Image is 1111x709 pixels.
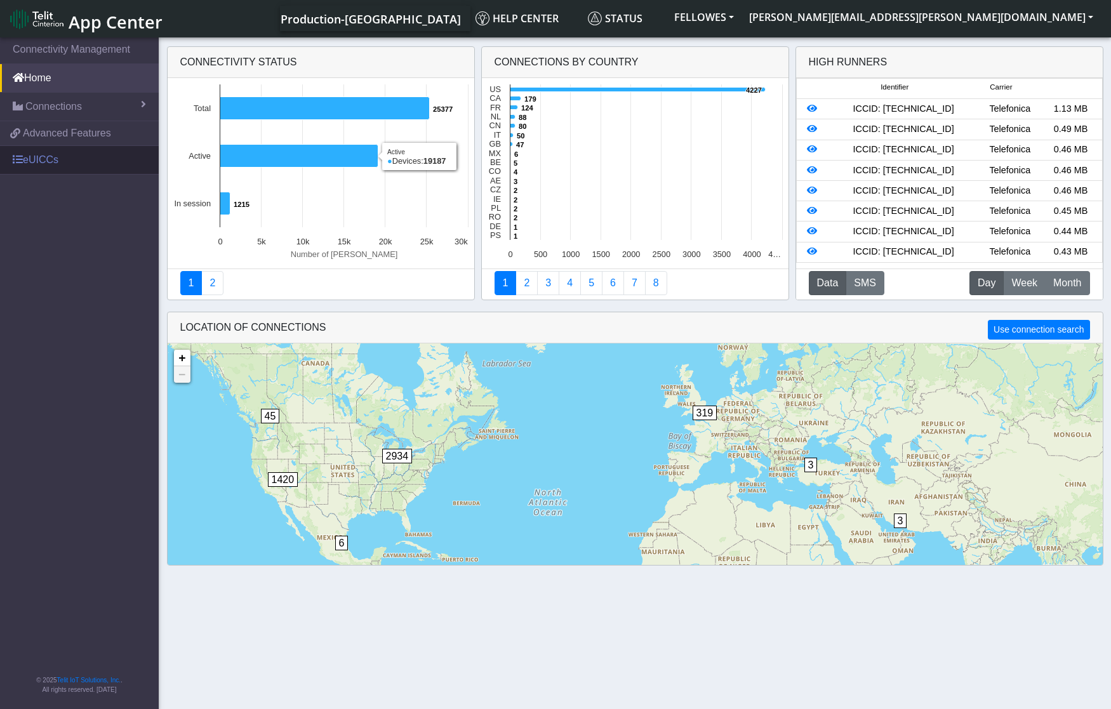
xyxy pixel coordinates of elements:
text: CO [488,166,500,176]
text: CA [489,93,501,103]
div: Telefonica [980,164,1041,178]
span: Carrier [990,82,1012,93]
button: Data [809,271,847,295]
text: AE [489,176,500,185]
text: 25k [420,237,433,246]
a: App Center [10,5,161,32]
text: CN [489,121,500,130]
div: ICCID: [TECHNICAL_ID] [827,184,980,198]
span: 319 [693,406,717,420]
a: Usage by Carrier [580,271,602,295]
a: Connections By Country [495,271,517,295]
text: 1000 [561,249,579,259]
nav: Summary paging [495,271,776,295]
span: 3 [894,514,907,528]
span: 1420 [268,472,298,487]
text: 50 [517,132,524,140]
span: 6 [335,536,349,550]
text: 1 [514,232,517,240]
text: 25377 [433,105,453,113]
div: 0.44 MB [1041,225,1101,239]
text: 179 [524,95,536,103]
div: ICCID: [TECHNICAL_ID] [827,164,980,178]
text: 15k [337,237,350,246]
div: 0.43 MB [1041,245,1101,259]
text: 10k [296,237,309,246]
text: 4… [768,249,781,259]
span: 3 [804,458,818,472]
img: logo-telit-cinterion-gw-new.png [10,9,63,29]
div: Telefonica [980,245,1041,259]
text: 124 [521,104,533,112]
div: High Runners [809,55,888,70]
a: Carrier [516,271,538,295]
text: BE [489,157,500,167]
a: Connections By Carrier [559,271,581,295]
text: MX [488,149,501,158]
text: Number of [PERSON_NAME] [290,249,397,259]
span: Help center [476,11,559,25]
text: 5 [514,159,517,167]
text: IE [493,194,500,204]
span: Status [588,11,642,25]
text: 20k [378,237,392,246]
text: 2000 [622,249,639,259]
a: Zero Session [623,271,646,295]
text: Active [189,151,211,161]
div: ICCID: [TECHNICAL_ID] [827,225,980,239]
div: ICCID: [TECHNICAL_ID] [827,102,980,116]
text: PS [489,230,500,240]
img: knowledge.svg [476,11,489,25]
span: Month [1053,275,1081,291]
a: Telit IoT Solutions, Inc. [57,677,121,684]
a: Help center [470,6,583,31]
div: Telefonica [980,123,1041,136]
div: ICCID: [TECHNICAL_ID] [827,245,980,259]
div: 0.46 MB [1041,143,1101,157]
div: 1.13 MB [1041,102,1101,116]
text: 19187 [382,153,401,161]
div: ICCID: [TECHNICAL_ID] [827,123,980,136]
span: Identifier [881,82,908,93]
text: IT [493,130,501,140]
text: 3000 [682,249,700,259]
text: 2 [514,196,517,204]
a: Deployment status [201,271,223,295]
a: Status [583,6,667,31]
text: NL [490,112,500,121]
span: Advanced Features [23,126,111,141]
button: SMS [846,271,884,295]
div: Telefonica [980,225,1041,239]
span: App Center [69,10,163,34]
text: GB [489,139,501,149]
div: ICCID: [TECHNICAL_ID] [827,143,980,157]
text: 3500 [712,249,730,259]
div: 0.45 MB [1041,204,1101,218]
text: FR [489,103,500,112]
text: 4227 [746,86,762,94]
text: DE [489,222,501,231]
div: LOCATION OF CONNECTIONS [168,312,1103,343]
text: In session [174,199,211,208]
text: 2 [514,214,517,222]
span: Week [1011,275,1037,291]
nav: Summary paging [180,271,462,295]
span: 2934 [382,449,413,463]
a: Connectivity status [180,271,203,295]
button: FELLOWES [667,6,742,29]
text: 4000 [743,249,761,259]
text: 2 [514,205,517,213]
span: Production-[GEOGRAPHIC_DATA] [281,11,461,27]
div: 0.46 MB [1041,184,1101,198]
a: Zoom out [174,366,190,383]
text: 2500 [652,249,670,259]
button: Day [969,271,1004,295]
img: status.svg [588,11,602,25]
text: 6 [514,150,518,158]
div: Connections By Country [482,47,788,78]
div: Telefonica [980,102,1041,116]
text: 1 [514,223,517,231]
a: Usage per Country [537,271,559,295]
button: [PERSON_NAME][EMAIL_ADDRESS][PERSON_NAME][DOMAIN_NAME] [742,6,1101,29]
text: 500 [533,249,547,259]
